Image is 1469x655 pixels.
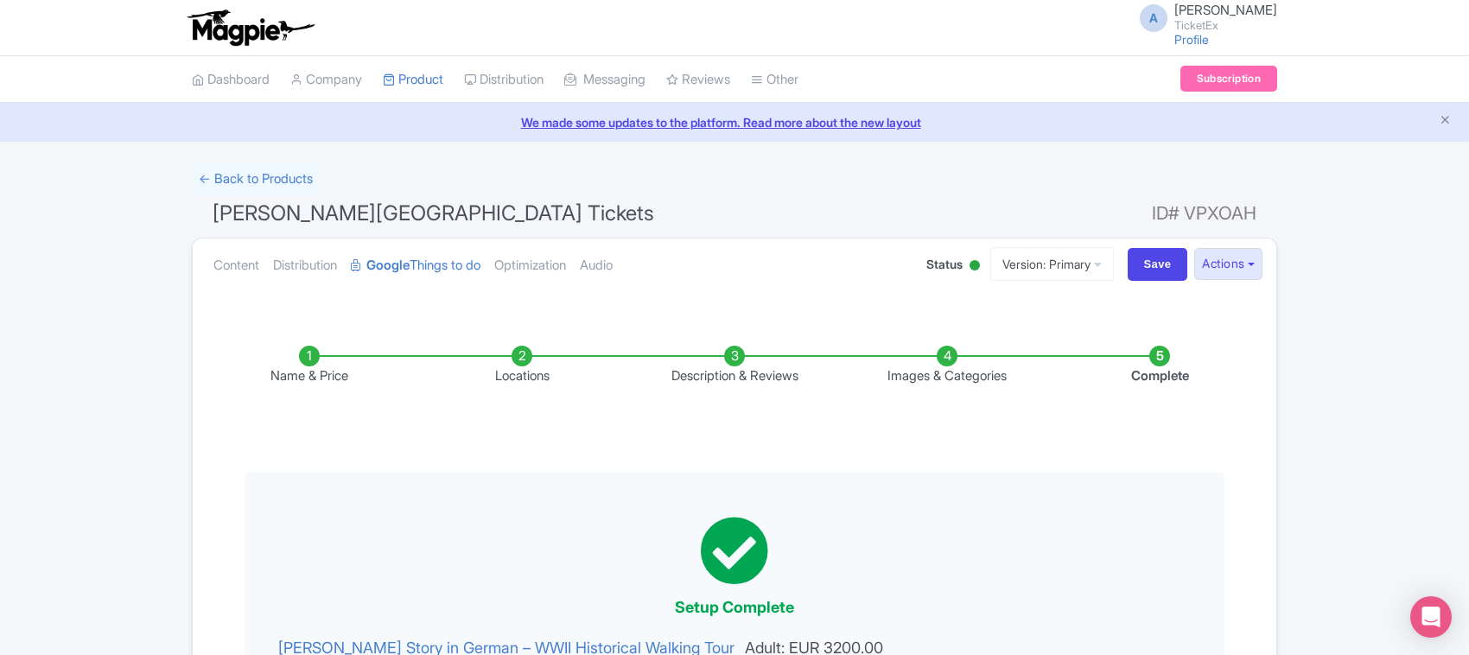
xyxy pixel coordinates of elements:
li: Complete [1053,346,1266,386]
span: Status [926,255,963,273]
span: ID# VPXOAH [1152,196,1256,231]
div: Active [966,253,983,280]
a: Audio [580,238,613,293]
button: Close announcement [1439,111,1452,131]
a: We made some updates to the platform. Read more about the new layout [10,113,1459,131]
strong: Google [366,256,410,276]
span: Setup Complete [675,598,794,616]
button: Actions [1194,248,1262,280]
a: Profile [1174,32,1209,47]
div: Open Intercom Messenger [1410,596,1452,638]
li: Name & Price [203,346,416,386]
a: ← Back to Products [192,162,320,196]
span: [PERSON_NAME][GEOGRAPHIC_DATA] Tickets [213,200,654,226]
a: GoogleThings to do [351,238,480,293]
a: Messaging [564,56,645,104]
li: Images & Categories [841,346,1053,386]
a: Company [290,56,362,104]
a: Dashboard [192,56,270,104]
a: Distribution [273,238,337,293]
a: Product [383,56,443,104]
li: Description & Reviews [628,346,841,386]
img: logo-ab69f6fb50320c5b225c76a69d11143b.png [183,9,317,47]
span: [PERSON_NAME] [1174,2,1277,18]
a: Version: Primary [990,247,1114,281]
a: Content [213,238,259,293]
a: Reviews [666,56,730,104]
span: A [1140,4,1167,32]
a: Subscription [1180,66,1277,92]
li: Locations [416,346,628,386]
small: TicketEx [1174,20,1277,31]
input: Save [1128,248,1188,281]
a: Optimization [494,238,566,293]
a: A [PERSON_NAME] TicketEx [1129,3,1277,31]
a: Other [751,56,798,104]
a: Distribution [464,56,544,104]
